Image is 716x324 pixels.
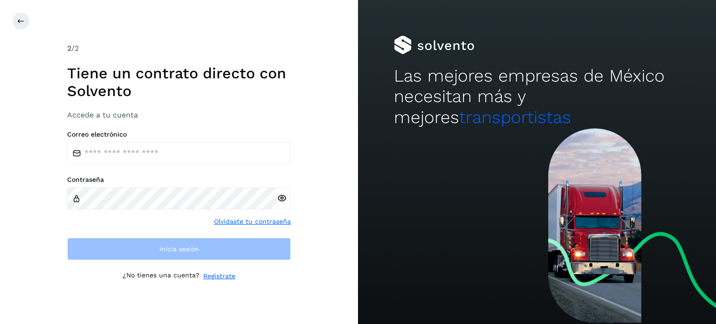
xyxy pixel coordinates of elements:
a: Olvidaste tu contraseña [214,217,291,227]
div: /2 [67,43,291,54]
span: transportistas [459,107,571,127]
span: Inicia sesión [159,246,199,252]
button: Inicia sesión [67,238,291,260]
h2: Las mejores empresas de México necesitan más y mejores [394,66,680,128]
span: 2 [67,44,71,53]
h3: Accede a tu cuenta [67,110,291,119]
a: Regístrate [203,271,235,281]
h1: Tiene un contrato directo con Solvento [67,64,291,100]
p: ¿No tienes una cuenta? [123,271,200,281]
label: Correo electrónico [67,131,291,138]
label: Contraseña [67,176,291,184]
